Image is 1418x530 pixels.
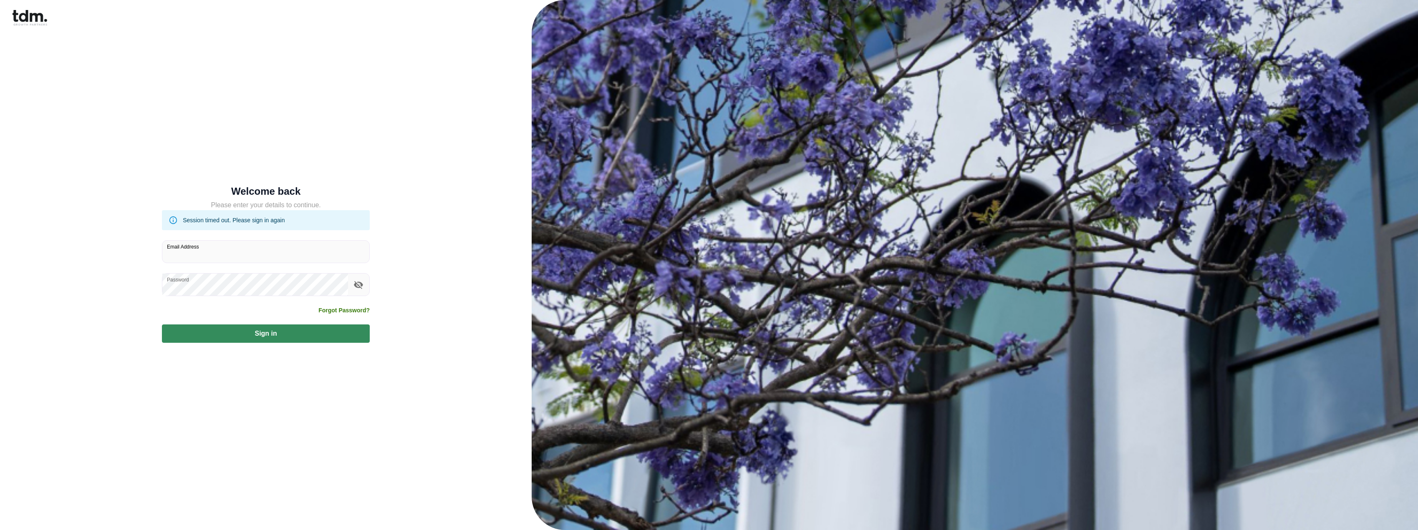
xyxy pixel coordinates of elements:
div: Session timed out. Please sign in again [183,213,285,228]
a: Forgot Password? [318,306,370,314]
button: Sign in [162,324,370,343]
h5: Please enter your details to continue. [162,200,370,210]
h5: Welcome back [162,187,370,196]
label: Email Address [167,243,199,250]
label: Password [167,276,189,283]
button: toggle password visibility [351,278,366,292]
